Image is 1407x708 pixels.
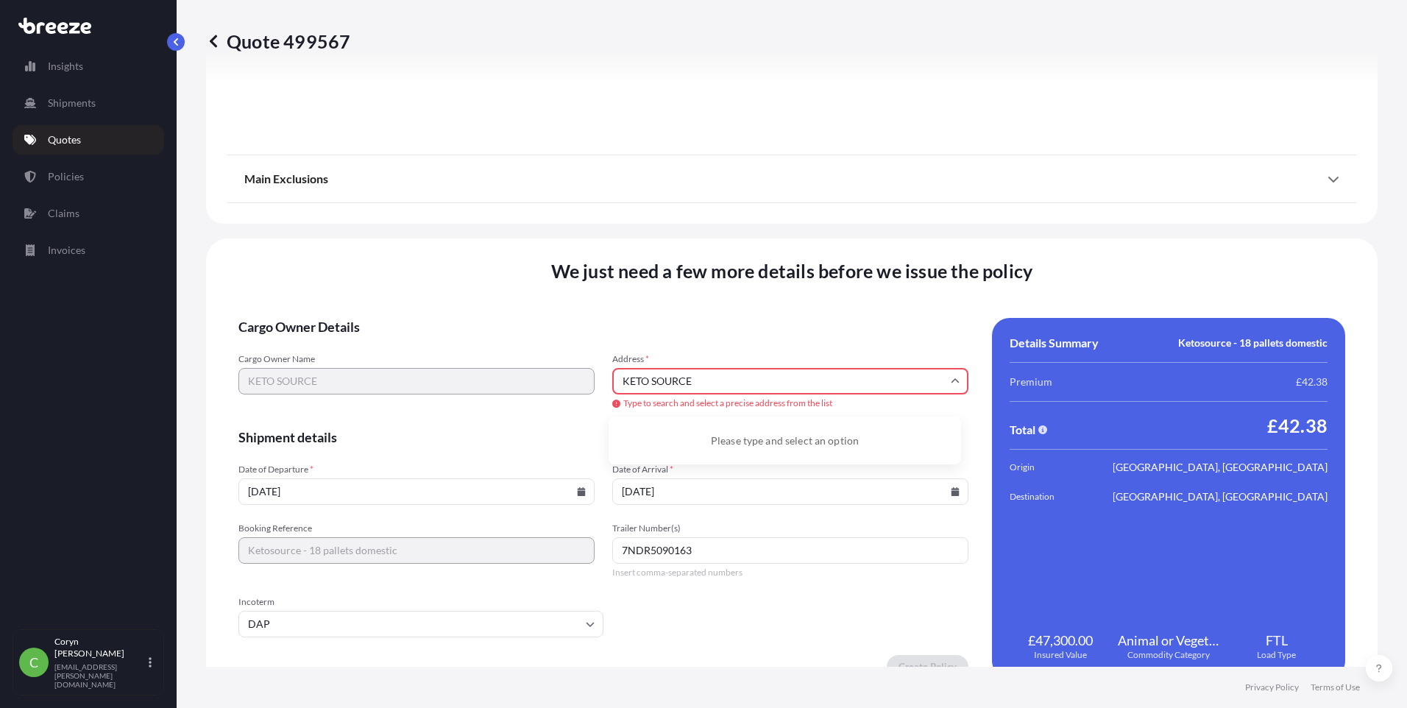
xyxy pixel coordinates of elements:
[54,636,146,659] p: Coryn [PERSON_NAME]
[13,52,164,81] a: Insights
[1028,631,1093,649] span: £47,300.00
[1257,649,1296,661] span: Load Type
[13,199,164,228] a: Claims
[887,655,968,679] button: Create Policy
[612,464,968,475] span: Date of Arrival
[238,318,968,336] span: Cargo Owner Details
[244,171,328,186] span: Main Exclusions
[1010,375,1052,389] span: Premium
[238,428,968,446] span: Shipment details
[238,537,595,564] input: Your internal reference
[238,464,595,475] span: Date of Departure
[612,353,968,365] span: Address
[612,537,968,564] input: Number1, number2,...
[48,132,81,147] p: Quotes
[54,662,146,689] p: [EMAIL_ADDRESS][PERSON_NAME][DOMAIN_NAME]
[1296,375,1328,389] span: £42.38
[13,236,164,265] a: Invoices
[899,659,957,674] p: Create Policy
[1267,414,1328,437] span: £42.38
[1010,460,1092,475] span: Origin
[238,478,595,505] input: dd/mm/yyyy
[1010,336,1099,350] span: Details Summary
[13,162,164,191] a: Policies
[244,161,1339,197] div: Main Exclusions
[612,478,968,505] input: dd/mm/yyyy
[1245,682,1299,693] a: Privacy Policy
[1266,631,1288,649] span: FTL
[1034,649,1087,661] span: Insured Value
[1113,489,1328,504] span: [GEOGRAPHIC_DATA], [GEOGRAPHIC_DATA]
[1178,336,1328,350] span: Ketosource - 18 pallets domestic
[612,567,968,578] span: Insert comma-separated numbers
[1311,682,1360,693] a: Terms of Use
[612,397,968,409] span: Type to search and select a precise address from the list
[29,655,38,670] span: C
[13,125,164,155] a: Quotes
[238,596,603,608] span: Incoterm
[238,353,595,365] span: Cargo Owner Name
[1113,460,1328,475] span: [GEOGRAPHIC_DATA], [GEOGRAPHIC_DATA]
[13,88,164,118] a: Shipments
[612,523,968,534] span: Trailer Number(s)
[614,422,955,459] div: Please type and select an option
[206,29,350,53] p: Quote 499567
[48,59,83,74] p: Insights
[238,523,595,534] span: Booking Reference
[551,259,1033,283] span: We just need a few more details before we issue the policy
[238,611,603,637] input: Select...
[48,243,85,258] p: Invoices
[1010,422,1035,437] span: Total
[48,96,96,110] p: Shipments
[612,368,968,394] input: Cargo owner address
[1127,649,1210,661] span: Commodity Category
[48,169,84,184] p: Policies
[48,206,79,221] p: Claims
[1118,631,1220,649] span: Animal or Vegetable Fats and Oils: Palm Oil, Coconut Oil, Olive Oil and similar
[1010,489,1092,504] span: Destination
